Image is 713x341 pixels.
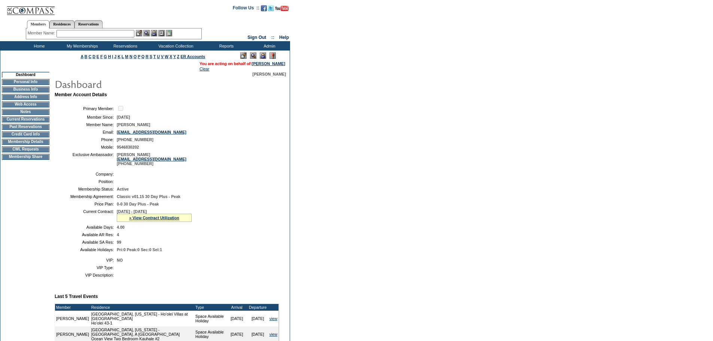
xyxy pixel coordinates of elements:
td: Available Holidays: [58,247,114,252]
a: Q [141,54,144,59]
td: Exclusive Ambassador: [58,152,114,166]
td: Price Plan: [58,202,114,206]
td: Residence [90,304,194,311]
div: Member Name: [28,30,57,36]
span: 9546830202 [117,145,139,149]
td: Position: [58,179,114,184]
td: Company: [58,172,114,176]
td: Reports [204,41,247,51]
td: Available Days: [58,225,114,229]
td: Vacation Collection [146,41,204,51]
a: Reservations [74,20,103,28]
span: [PERSON_NAME] [PHONE_NUMBER] [117,152,186,166]
b: Last 5 Travel Events [55,294,98,299]
td: Mobile: [58,145,114,149]
span: [DATE] - [DATE] [117,209,147,214]
td: Available AR Res: [58,232,114,237]
td: Current Contract: [58,209,114,222]
img: b_edit.gif [136,30,142,36]
a: P [138,54,140,59]
td: Reservations [103,41,146,51]
td: Admin [247,41,290,51]
td: Address Info [2,94,49,100]
td: Business Info [2,86,49,92]
img: Edit Mode [240,52,247,59]
img: Impersonate [260,52,266,59]
td: Member [55,304,90,311]
td: VIP Description: [58,273,114,277]
span: [PERSON_NAME] [253,72,286,76]
a: Sign Out [247,35,266,40]
img: View Mode [250,52,256,59]
td: Dashboard [2,72,49,77]
td: Email: [58,130,114,134]
a: view [269,332,277,337]
a: Subscribe to our YouTube Channel [275,7,289,12]
a: Become our fan on Facebook [261,7,267,12]
span: :: [271,35,274,40]
td: CWL Requests [2,146,49,152]
td: Primary Member: [58,105,114,112]
img: Impersonate [151,30,157,36]
td: Web Access [2,101,49,107]
td: Follow Us :: [233,4,259,13]
a: Clear [199,67,209,71]
span: Active [117,187,129,191]
td: Phone: [58,137,114,142]
img: b_calculator.gif [166,30,172,36]
a: J [114,54,116,59]
a: C [88,54,91,59]
a: » View Contract Utilization [129,216,179,220]
a: Residences [49,20,74,28]
span: 0-0 30 Day Plus - Peak [117,202,159,206]
a: Members [27,20,50,28]
td: Membership Agreement: [58,194,114,199]
td: [DATE] [247,311,268,326]
span: NO [117,258,123,262]
td: [DATE] [226,311,247,326]
a: A [81,54,83,59]
td: Space Available Holiday [194,311,226,326]
td: Credit Card Info [2,131,49,137]
a: F [100,54,103,59]
a: view [269,316,277,321]
a: V [161,54,164,59]
td: Home [17,41,60,51]
a: M [125,54,128,59]
a: G [104,54,107,59]
a: Follow us on Twitter [268,7,274,12]
td: Member Since: [58,115,114,119]
td: VIP Type: [58,265,114,270]
a: [EMAIL_ADDRESS][DOMAIN_NAME] [117,130,186,134]
img: Reservations [158,30,165,36]
a: I [112,54,113,59]
img: Follow us on Twitter [268,5,274,11]
span: 99 [117,240,121,244]
a: H [108,54,111,59]
span: You are acting on behalf of: [199,61,285,66]
a: Y [173,54,176,59]
a: T [153,54,156,59]
a: X [170,54,172,59]
td: Type [194,304,226,311]
img: View [143,30,150,36]
td: [PERSON_NAME] [55,311,90,326]
a: ER Accounts [180,54,205,59]
td: Available SA Res: [58,240,114,244]
td: Current Reservations [2,116,49,122]
td: Past Reservations [2,124,49,130]
td: Notes [2,109,49,115]
td: Departure [247,304,268,311]
a: N [130,54,132,59]
a: [PERSON_NAME] [252,61,285,66]
img: Become our fan on Facebook [261,5,267,11]
span: 4.00 [117,225,125,229]
span: [DATE] [117,115,130,119]
span: [PERSON_NAME] [117,122,150,127]
a: W [165,54,168,59]
td: Personal Info [2,79,49,85]
td: Membership Status: [58,187,114,191]
td: VIP: [58,258,114,262]
td: Arrival [226,304,247,311]
b: Member Account Details [55,92,107,97]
